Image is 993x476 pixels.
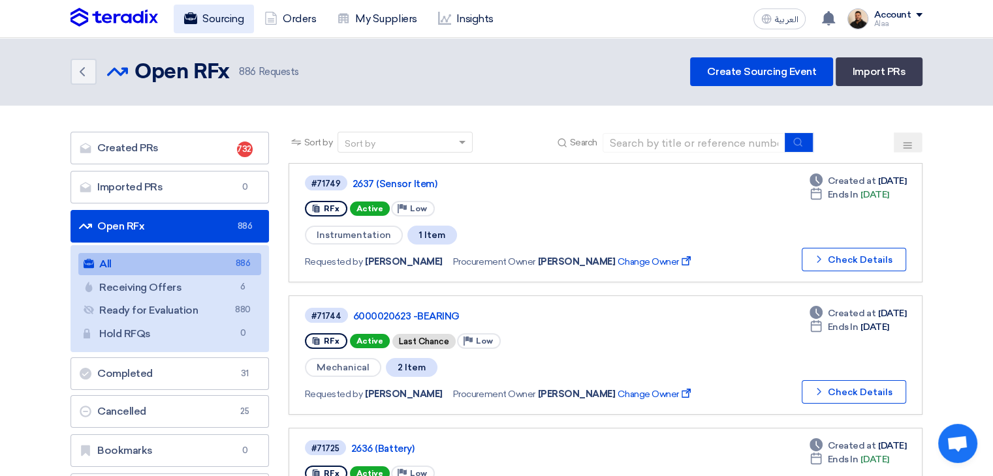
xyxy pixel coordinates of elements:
span: Change Owner [618,387,693,401]
span: Low [476,336,493,346]
a: My Suppliers [326,5,427,33]
span: 1 Item [407,226,457,245]
span: Requested by [305,387,362,401]
span: 0 [235,327,251,340]
div: [DATE] [810,320,889,334]
span: 31 [237,367,253,380]
a: Open RFx886 [71,210,269,243]
div: [DATE] [810,306,906,320]
span: 2 Item [386,358,437,377]
div: #71725 [311,444,339,453]
a: Completed31 [71,357,269,390]
a: Ready for Evaluation [78,299,261,321]
a: Import PRs [836,57,922,86]
div: [DATE] [810,453,889,466]
span: Created at [828,306,875,320]
span: 0 [237,181,253,194]
a: All [78,253,261,275]
a: Imported PRs0 [71,171,269,203]
div: [DATE] [810,174,906,188]
span: 886 [235,257,251,271]
button: Check Details [802,380,906,404]
span: Ends In [828,188,859,201]
a: Cancelled25 [71,395,269,428]
div: Last Chance [392,334,456,349]
a: 2636 (Battery) [351,443,678,454]
span: [PERSON_NAME] [538,255,616,269]
span: RFx [324,336,339,346]
span: Procurement Owner [453,255,535,269]
span: Instrumentation [305,226,403,245]
a: Created PRs732 [71,132,269,164]
span: Sort by [304,136,333,149]
span: [PERSON_NAME] [365,387,443,401]
input: Search by title or reference number [603,133,785,153]
a: Create Sourcing Event [690,57,833,86]
a: 6000020623 -BEARING [353,310,680,322]
button: العربية [753,8,806,29]
span: 0 [237,444,253,457]
span: 25 [237,405,253,418]
span: [PERSON_NAME] [538,387,616,401]
div: Open chat [938,424,977,463]
span: Ends In [828,320,859,334]
span: Active [350,334,390,348]
span: 732 [237,141,253,157]
span: Procurement Owner [453,387,535,401]
span: RFx [324,204,339,213]
span: 886 [237,220,253,233]
span: Ends In [828,453,859,466]
span: Low [410,204,427,213]
div: [DATE] [810,439,906,453]
img: Teradix logo [71,8,158,27]
span: Mechanical [305,358,381,377]
span: 880 [235,303,251,317]
span: Requested by [305,255,362,269]
button: Check Details [802,248,906,271]
span: 6 [235,280,251,294]
a: Receiving Offers [78,276,261,299]
span: [PERSON_NAME] [365,255,443,269]
span: Active [350,201,390,216]
div: [DATE] [810,188,889,201]
span: Requests [239,65,299,80]
span: العربية [774,15,798,24]
span: Search [570,136,597,149]
a: Orders [254,5,326,33]
span: Created at [828,439,875,453]
span: Created at [828,174,875,188]
a: 2637 (Sensor Item) [353,178,679,190]
a: Sourcing [174,5,254,33]
a: Hold RFQs [78,323,261,345]
div: #71749 [311,179,341,188]
div: Alaa [874,20,922,27]
span: 886 [239,66,256,78]
span: Change Owner [618,255,693,269]
div: Account [874,10,911,21]
a: Bookmarks0 [71,434,269,467]
a: Insights [428,5,504,33]
h2: Open RFx [134,59,229,85]
div: Sort by [345,137,375,151]
img: MAA_1717931611039.JPG [847,8,868,29]
div: #71744 [311,312,341,320]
